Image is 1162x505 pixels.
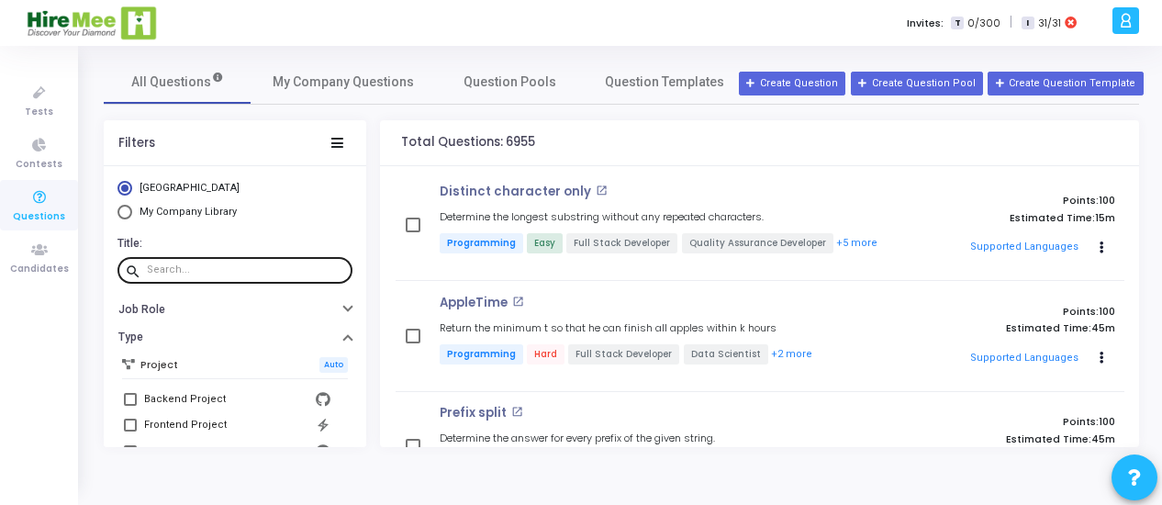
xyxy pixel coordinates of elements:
button: Job Role [104,295,366,323]
span: 100 [1099,304,1115,319]
mat-icon: search [125,263,147,279]
mat-icon: open_in_new [511,406,523,418]
span: Programming [440,233,523,253]
div: Filters [118,136,155,151]
p: Points: [902,195,1115,207]
span: 45m [1091,322,1115,334]
h6: Type [118,331,143,344]
span: 15m [1095,212,1115,224]
span: Hard [527,344,564,365]
span: Candidates [10,262,69,277]
span: 100 [1099,193,1115,208]
span: 100 [1099,414,1115,429]
mat-radio-group: Select Library [117,181,352,224]
span: Question Templates [605,73,724,92]
span: Contests [16,157,62,173]
span: Full Stack Developer [566,233,677,253]
p: Points: [902,306,1115,318]
button: Create Question [739,72,845,95]
span: I [1022,17,1034,30]
p: Estimated Time: [902,433,1115,445]
button: Supported Languages [965,234,1085,262]
span: My Company Library [140,206,237,218]
span: All Questions [131,73,224,92]
h6: Title: [117,237,348,251]
div: Frontend Project [144,441,227,463]
button: Type [104,323,366,352]
button: Create Question Pool [851,72,983,95]
span: Quality Assurance Developer [682,233,833,253]
h5: Determine the answer for every prefix of the given string. [440,432,715,444]
span: [GEOGRAPHIC_DATA] [140,182,240,194]
p: Estimated Time: [902,212,1115,224]
input: Search... [147,264,345,275]
span: 45m [1091,433,1115,445]
span: Auto [319,357,348,373]
img: logo [26,5,159,41]
button: +2 more [770,346,813,364]
span: 0/300 [967,16,1000,31]
button: +5 more [835,235,878,252]
h4: Total Questions: 6955 [401,135,535,150]
span: T [951,17,963,30]
div: Backend Project [144,388,226,410]
span: My Company Questions [273,73,414,92]
h6: Project [140,359,178,371]
span: 31/31 [1038,16,1061,31]
button: Create Question Template [988,72,1143,95]
label: Invites: [907,16,944,31]
span: Question Pools [464,73,556,92]
span: Full Stack Developer [568,344,679,365]
span: Easy [527,233,563,253]
span: Data Scientist [684,344,768,365]
mat-icon: open_in_new [512,296,524,308]
button: Actions [1089,345,1115,371]
span: | [1010,13,1012,32]
div: Frontend Project [144,414,227,436]
span: Questions [13,209,65,225]
p: Estimated Time: [902,322,1115,334]
button: Actions [1089,235,1115,261]
h5: Return the minimum t so that he can finish all apples within k hours [440,322,777,334]
mat-icon: open_in_new [596,185,608,196]
button: Supported Languages [965,344,1085,372]
h6: Job Role [118,303,165,317]
span: Tests [25,105,53,120]
p: AppleTime [440,296,508,310]
h5: Determine the longest substring without any repeated characters. [440,211,764,223]
p: Points: [902,416,1115,428]
p: Prefix split [440,406,507,421]
span: Programming [440,344,523,365]
p: Distinct character only [440,185,591,199]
